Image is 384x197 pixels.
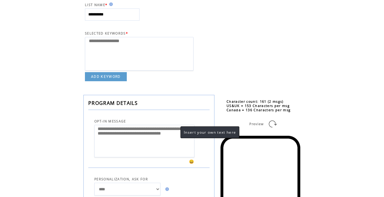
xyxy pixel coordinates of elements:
[85,31,126,35] span: SELECTED KEYWORDS
[94,119,126,123] span: OPT-IN MESSAGE
[227,108,291,112] span: Canada = 136 Characters per msg
[107,2,113,6] img: help.gif
[227,99,284,104] span: Character count: 161 (2 msgs)
[88,100,138,106] span: PROGRAM DETAILS
[94,177,148,181] span: PERSONALIZATION, ASK FOR
[227,104,290,108] span: US&UK = 153 Characters per msg
[184,130,236,135] span: Insert your own text here
[85,72,127,81] a: ADD KEYWORD
[249,122,264,126] span: Preview
[189,159,194,164] span: 😀
[85,3,105,7] span: LIST NAME
[163,187,169,191] img: help.gif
